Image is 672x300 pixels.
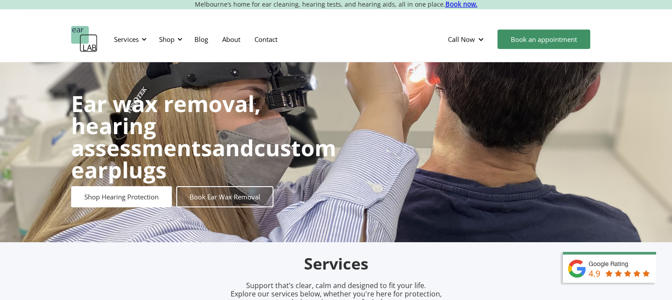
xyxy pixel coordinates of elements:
div: Shop [154,26,185,52]
a: Blog [187,26,215,52]
h1: and [71,93,336,181]
h2: Services [129,254,544,274]
strong: custom earplugs [71,133,336,185]
div: Services [109,26,149,52]
a: Shop Hearing Protection [71,186,172,207]
div: Call Now [448,35,475,44]
div: Call Now [441,26,493,52]
a: Contact [247,26,285,52]
div: Shop [159,35,175,44]
a: About [215,26,247,52]
div: Services [114,35,139,44]
a: Book Ear Wax Removal [176,186,273,207]
a: home [71,26,98,52]
a: Book an appointment [497,30,590,49]
strong: Ear wax removal, hearing assessments [71,89,261,163]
